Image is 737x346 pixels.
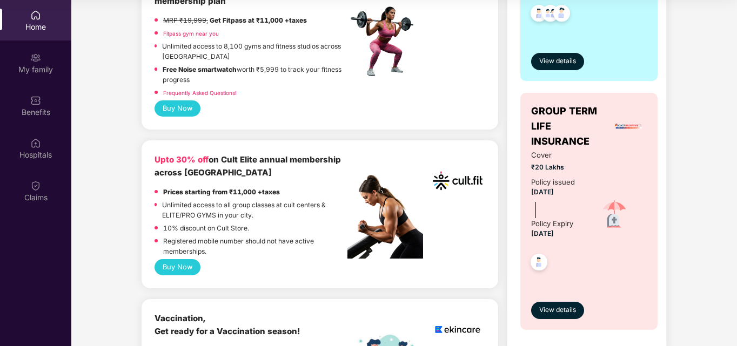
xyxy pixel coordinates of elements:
[163,236,347,256] p: Registered mobile number should not have active memberships.
[155,259,200,275] button: Buy Now
[163,16,208,24] del: MRP ₹19,999,
[531,150,582,161] span: Cover
[30,95,41,106] img: svg+xml;base64,PHN2ZyBpZD0iQmVuZWZpdHMiIHhtbG5zPSJodHRwOi8vd3d3LnczLm9yZy8yMDAwL3N2ZyIgd2lkdGg9Ij...
[531,53,584,70] button: View details
[537,2,564,28] img: svg+xml;base64,PHN2ZyB4bWxucz0iaHR0cDovL3d3dy53My5vcmcvMjAwMC9zdmciIHdpZHRoPSI0OC45MTUiIGhlaWdodD...
[531,104,610,150] span: GROUP TERM LIFE INSURANCE
[155,154,209,165] b: Upto 30% off
[531,177,575,188] div: Policy issued
[163,30,219,37] a: Fitpass gym near you
[347,4,423,79] img: fpp.png
[30,138,41,148] img: svg+xml;base64,PHN2ZyBpZD0iSG9zcGl0YWxzIiB4bWxucz0iaHR0cDovL3d3dy53My5vcmcvMjAwMC9zdmciIHdpZHRoPS...
[163,90,237,96] a: Frequently Asked Questions!
[210,16,307,24] strong: Get Fitpass at ₹11,000 +taxes
[539,56,576,66] span: View details
[163,223,249,233] p: 10% discount on Cult Store.
[531,302,584,319] button: View details
[163,64,347,85] p: worth ₹5,999 to track your fitness progress
[539,305,576,315] span: View details
[430,153,485,208] img: cult.png
[163,65,237,73] strong: Free Noise smartwatch
[526,250,552,277] img: svg+xml;base64,PHN2ZyB4bWxucz0iaHR0cDovL3d3dy53My5vcmcvMjAwMC9zdmciIHdpZHRoPSI0OC45NDMiIGhlaWdodD...
[163,188,280,196] strong: Prices starting from ₹11,000 +taxes
[155,313,300,336] b: Vaccination, Get ready for a Vaccination season!
[30,52,41,63] img: svg+xml;base64,PHN2ZyB3aWR0aD0iMjAiIGhlaWdodD0iMjAiIHZpZXdCb3g9IjAgMCAyMCAyMCIgZmlsbD0ibm9uZSIgeG...
[30,180,41,191] img: svg+xml;base64,PHN2ZyBpZD0iQ2xhaW0iIHhtbG5zPSJodHRwOi8vd3d3LnczLm9yZy8yMDAwL3N2ZyIgd2lkdGg9IjIwIi...
[531,188,554,196] span: [DATE]
[162,200,347,220] p: Unlimited access to all group classes at cult centers & ELITE/PRO GYMS in your city.
[30,10,41,21] img: svg+xml;base64,PHN2ZyBpZD0iSG9tZSIgeG1sbnM9Imh0dHA6Ly93d3cudzMub3JnLzIwMDAvc3ZnIiB3aWR0aD0iMjAiIG...
[526,2,552,28] img: svg+xml;base64,PHN2ZyB4bWxucz0iaHR0cDovL3d3dy53My5vcmcvMjAwMC9zdmciIHdpZHRoPSI0OC45NDMiIGhlaWdodD...
[531,229,554,238] span: [DATE]
[155,154,341,178] b: on Cult Elite annual membership across [GEOGRAPHIC_DATA]
[595,196,633,234] img: icon
[548,2,575,28] img: svg+xml;base64,PHN2ZyB4bWxucz0iaHR0cDovL3d3dy53My5vcmcvMjAwMC9zdmciIHdpZHRoPSI0OC45NDMiIGhlaWdodD...
[531,162,582,172] span: ₹20 Lakhs
[531,218,573,229] div: Policy Expiry
[614,112,643,141] img: insurerLogo
[347,175,423,259] img: pc2.png
[162,41,347,62] p: Unlimited access to 8,100 gyms and fitness studios across [GEOGRAPHIC_DATA]
[155,100,200,117] button: Buy Now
